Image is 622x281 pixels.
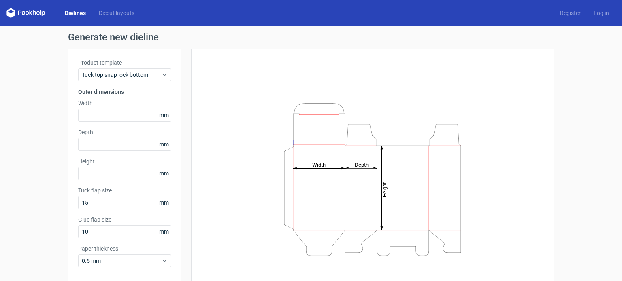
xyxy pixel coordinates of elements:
[157,226,171,238] span: mm
[312,161,326,167] tspan: Width
[157,138,171,150] span: mm
[587,9,616,17] a: Log in
[82,71,162,79] span: Tuck top snap lock bottom
[78,88,171,96] h3: Outer dimensions
[78,59,171,67] label: Product template
[157,167,171,180] span: mm
[78,216,171,224] label: Glue flap size
[58,9,92,17] a: Dielines
[157,196,171,209] span: mm
[92,9,141,17] a: Diecut layouts
[157,109,171,121] span: mm
[78,99,171,107] label: Width
[78,186,171,194] label: Tuck flap size
[78,157,171,165] label: Height
[554,9,587,17] a: Register
[381,182,388,197] tspan: Height
[82,257,162,265] span: 0.5 mm
[78,128,171,136] label: Depth
[355,161,369,167] tspan: Depth
[68,32,554,42] h1: Generate new dieline
[78,245,171,253] label: Paper thickness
